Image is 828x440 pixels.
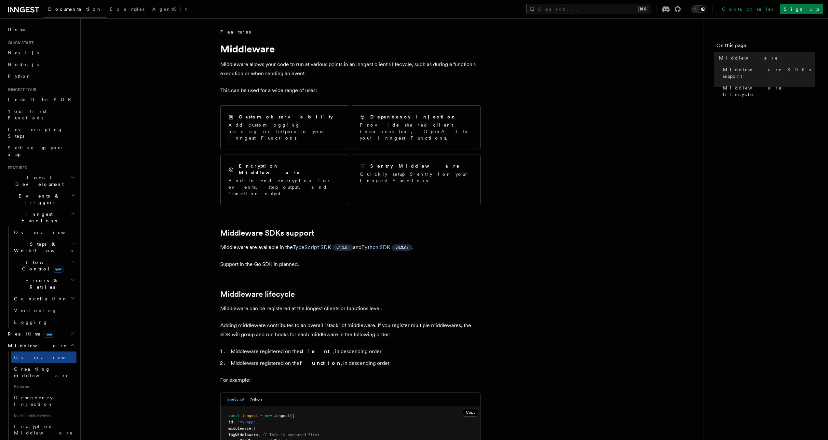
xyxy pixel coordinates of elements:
span: = [260,413,263,418]
h2: Dependency Injection [370,114,456,120]
h2: Sentry Middleware [370,163,460,169]
span: Node.js [8,62,39,67]
a: Sign Up [780,4,823,14]
button: Toggle dark mode [691,5,707,13]
a: AgentKit [148,2,191,18]
p: End-to-end encryption for events, step output, and function output. [228,177,341,197]
p: Adding middleware contributes to an overall "stack" of middleware. If you register multiple middl... [220,321,481,339]
a: Setting up your app [5,142,76,160]
span: Examples [110,7,144,12]
a: Next.js [5,47,76,59]
h4: On this page [716,42,815,52]
span: inngest [242,413,258,418]
a: Examples [106,2,148,18]
a: TypeScript SDK [293,244,331,250]
span: Inngest Functions [5,211,70,224]
span: "my-app" [238,420,256,424]
h1: Middleware [220,43,481,55]
a: Install the SDK [5,94,76,105]
span: Local Development [5,174,71,187]
span: Middleware [5,342,67,349]
span: Features [220,29,251,35]
a: Middleware lifecycle [220,290,295,299]
a: Python SDK [361,244,390,250]
span: new [265,413,272,418]
span: v2.0.0+ [336,245,349,250]
span: Patterns [11,381,76,392]
a: Your first Functions [5,105,76,124]
span: Flow Control [11,259,72,272]
span: Logging [14,320,48,325]
div: Inngest Functions [5,227,76,328]
strong: client [300,348,333,354]
span: Documentation [48,7,102,12]
a: Documentation [44,2,106,18]
span: logMiddleware [228,433,258,437]
button: TypeScript [226,393,244,406]
button: Copy [463,408,478,417]
span: Next.js [8,50,39,55]
p: Middleware are available in the and . [220,243,481,252]
span: , [258,433,260,437]
span: v0.3.0+ [396,245,408,250]
span: Cancellation [11,296,68,302]
span: Inngest tour [5,87,36,92]
a: Middleware lifecycle [720,82,815,100]
span: Inngest [274,413,290,418]
button: Middleware [5,340,76,351]
p: For example: [220,376,481,385]
button: Flow Controlnew [11,256,76,275]
p: Add custom logging, tracing or helpers to your Inngest Functions. [228,122,341,141]
button: Inngest Functions [5,208,76,227]
a: Middleware SDKs support [720,64,815,82]
a: Overview [11,351,76,363]
button: Steps & Workflows [11,238,76,256]
a: Contact sales [718,4,777,14]
button: Cancellation [11,293,76,305]
span: Versioning [14,308,57,313]
a: Python [5,70,76,82]
a: Home [5,23,76,35]
a: Middleware [716,52,815,64]
span: Features [5,165,27,171]
span: Overview [14,355,81,360]
kbd: ⌘K [638,6,647,12]
h2: Encryption Middleware [239,163,341,176]
strong: function [300,360,341,366]
span: Overview [14,230,81,235]
li: Middleware registered on the , in descending order [229,347,481,356]
button: Events & Triggers [5,190,76,208]
p: Provide shared client instances (ex, OpenAI) to your Inngest Functions. [360,122,472,141]
span: Middleware [719,55,778,61]
li: Middleware registered on the , in descending order [229,359,481,368]
span: Your first Functions [8,109,47,120]
span: Middleware SDKs support [723,66,815,79]
a: Leveraging Steps [5,124,76,142]
span: , [256,420,258,424]
a: Overview [11,227,76,238]
h2: Custom observability [239,114,333,120]
a: Middleware SDKs support [220,228,314,238]
span: Creating middleware [14,366,69,378]
button: Realtimenew [5,328,76,340]
button: Python [250,393,262,406]
span: id [228,420,233,424]
span: Encryption Middleware [14,424,73,435]
span: Leveraging Steps [8,127,63,139]
a: Encryption MiddlewareEnd-to-end encryption for events, step output, and function output. [220,155,349,205]
span: Dependency Injection [14,395,53,407]
p: Middleware can be registered at the Inngest clients or functions level. [220,304,481,313]
a: Encryption Middleware [11,420,76,439]
span: AgentKit [152,7,187,12]
a: Versioning [11,305,76,316]
p: Middleware allows your code to run at various points in an Inngest client's lifecycle, such as du... [220,60,481,78]
span: [ [253,426,256,431]
span: ({ [290,413,294,418]
span: Errors & Retries [11,277,71,290]
span: Realtime [5,331,54,337]
span: new [44,331,54,338]
p: Quickly setup Sentry for your Inngest Functions. [360,171,472,184]
span: : [233,420,235,424]
button: Search...⌘K [526,4,651,14]
span: Home [8,26,26,33]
